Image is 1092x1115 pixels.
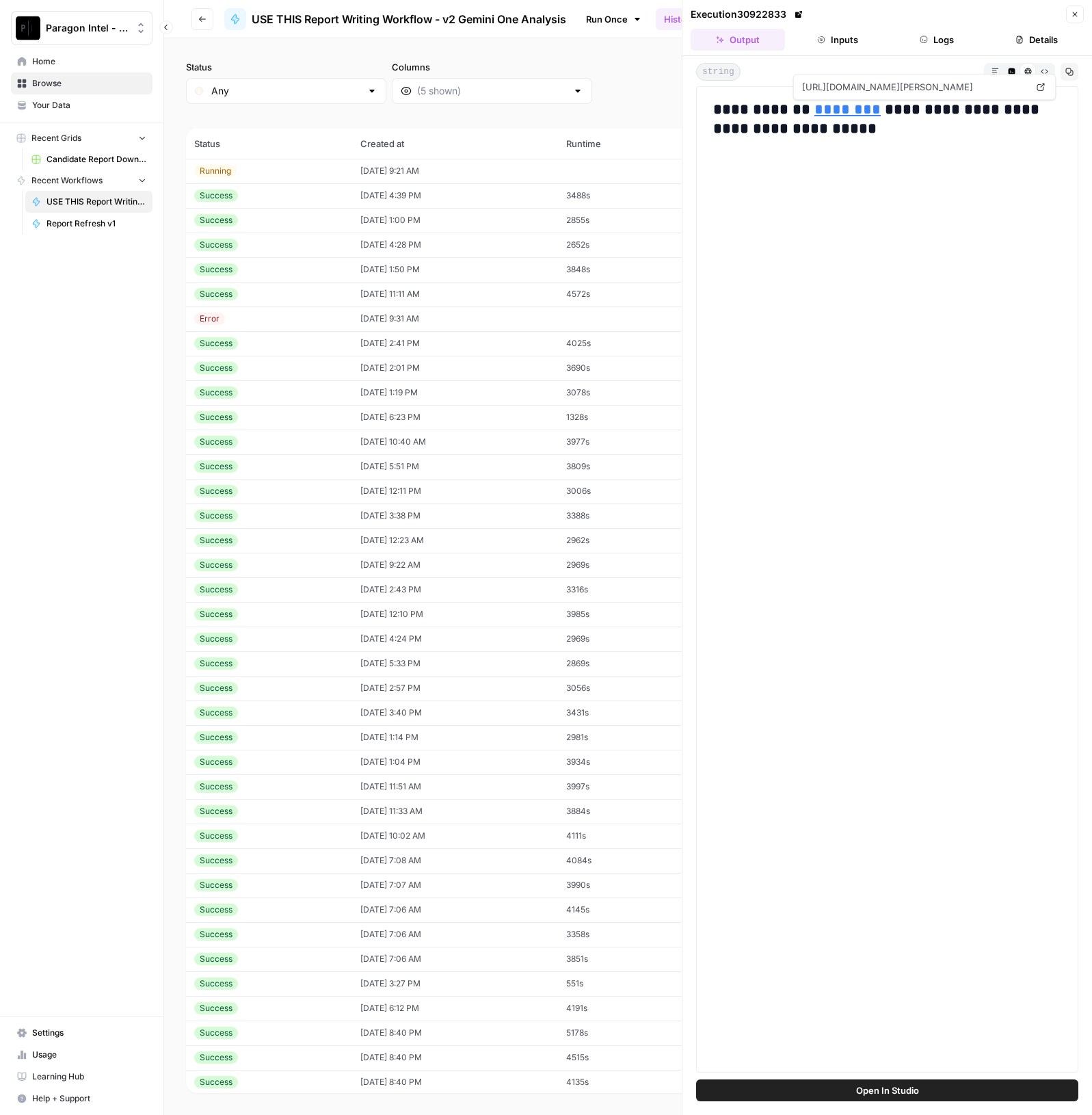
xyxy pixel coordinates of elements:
[352,356,558,380] td: [DATE] 2:01 PM
[32,55,146,68] span: Home
[194,534,238,547] div: Success
[352,306,558,331] td: [DATE] 9:31 AM
[194,657,238,670] div: Success
[194,682,238,694] div: Success
[194,460,238,473] div: Success
[691,8,805,21] div: Execution 30922833
[558,996,687,1021] td: 4191s
[558,971,687,996] td: 551s
[194,928,238,941] div: Success
[352,479,558,503] td: [DATE] 12:11 PM
[194,978,238,990] div: Success
[558,676,687,700] td: 3056s
[558,129,687,159] th: Runtime
[194,239,238,251] div: Success
[194,1051,238,1064] div: Success
[352,848,558,873] td: [DATE] 7:08 AM
[352,824,558,848] td: [DATE] 10:02 AM
[352,159,558,183] td: [DATE] 9:21 AM
[194,411,238,423] div: Success
[558,1045,687,1070] td: 4515s
[224,8,566,30] a: USE THIS Report Writing Workflow - v2 Gemini One Analysis
[558,503,687,528] td: 3388s
[558,430,687,454] td: 3977s
[11,1088,152,1110] button: Help + Support
[352,233,558,257] td: [DATE] 4:28 PM
[25,213,152,235] a: Report Refresh v1
[558,922,687,947] td: 3358s
[11,1022,152,1044] a: Settings
[11,1066,152,1088] a: Learning Hub
[558,356,687,380] td: 3690s
[352,129,558,159] th: Created at
[558,282,687,306] td: 4572s
[558,479,687,503] td: 3006s
[352,503,558,528] td: [DATE] 3:38 PM
[352,331,558,356] td: [DATE] 2:41 PM
[186,60,386,74] label: Status
[194,633,238,645] div: Success
[558,627,687,651] td: 2969s
[558,528,687,553] td: 2962s
[558,405,687,430] td: 1328s
[194,879,238,891] div: Success
[352,380,558,405] td: [DATE] 1:19 PM
[352,750,558,774] td: [DATE] 1:04 PM
[194,608,238,620] div: Success
[194,189,238,202] div: Success
[352,774,558,799] td: [DATE] 11:51 AM
[194,386,238,399] div: Success
[194,830,238,842] div: Success
[194,1027,238,1039] div: Success
[194,953,238,965] div: Success
[352,1045,558,1070] td: [DATE] 8:40 PM
[352,676,558,700] td: [DATE] 2:57 PM
[194,1076,238,1088] div: Success
[352,996,558,1021] td: [DATE] 6:12 PM
[352,873,558,897] td: [DATE] 7:07 AM
[194,436,238,448] div: Success
[186,104,1070,129] span: (86 records)
[656,8,704,30] a: History
[46,21,129,35] span: Paragon Intel - Bill / Ty / [PERSON_NAME] R&D
[194,1002,238,1014] div: Success
[558,577,687,602] td: 3316s
[558,873,687,897] td: 3990s
[11,128,152,148] button: Recent Grids
[32,1049,146,1061] span: Usage
[352,971,558,996] td: [DATE] 3:27 PM
[194,313,225,325] div: Error
[558,774,687,799] td: 3997s
[417,84,567,98] input: (5 shown)
[194,485,238,497] div: Success
[352,725,558,750] td: [DATE] 1:14 PM
[194,583,238,596] div: Success
[194,214,238,226] div: Success
[252,11,566,27] span: USE THIS Report Writing Workflow - v2 Gemini One Analysis
[989,29,1084,51] button: Details
[194,731,238,744] div: Success
[194,756,238,768] div: Success
[352,799,558,824] td: [DATE] 11:33 AM
[32,99,146,112] span: Your Data
[25,191,152,213] a: USE THIS Report Writing Workflow - v2 Gemini One Analysis
[11,1044,152,1066] a: Usage
[352,627,558,651] td: [DATE] 4:24 PM
[352,577,558,602] td: [DATE] 2:43 PM
[577,8,650,31] a: Run Once
[352,553,558,577] td: [DATE] 9:22 AM
[32,1071,146,1083] span: Learning Hub
[32,1027,146,1039] span: Settings
[558,454,687,479] td: 3809s
[558,799,687,824] td: 3884s
[352,700,558,725] td: [DATE] 3:40 PM
[194,165,237,177] div: Running
[46,218,146,230] span: Report Refresh v1
[16,16,40,40] img: Paragon Intel - Bill / Ty / Colby R&D Logo
[352,602,558,627] td: [DATE] 12:10 PM
[194,362,238,374] div: Success
[352,897,558,922] td: [DATE] 7:06 AM
[31,174,103,187] span: Recent Workflows
[696,1079,1078,1101] button: Open In Studio
[352,922,558,947] td: [DATE] 7:06 AM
